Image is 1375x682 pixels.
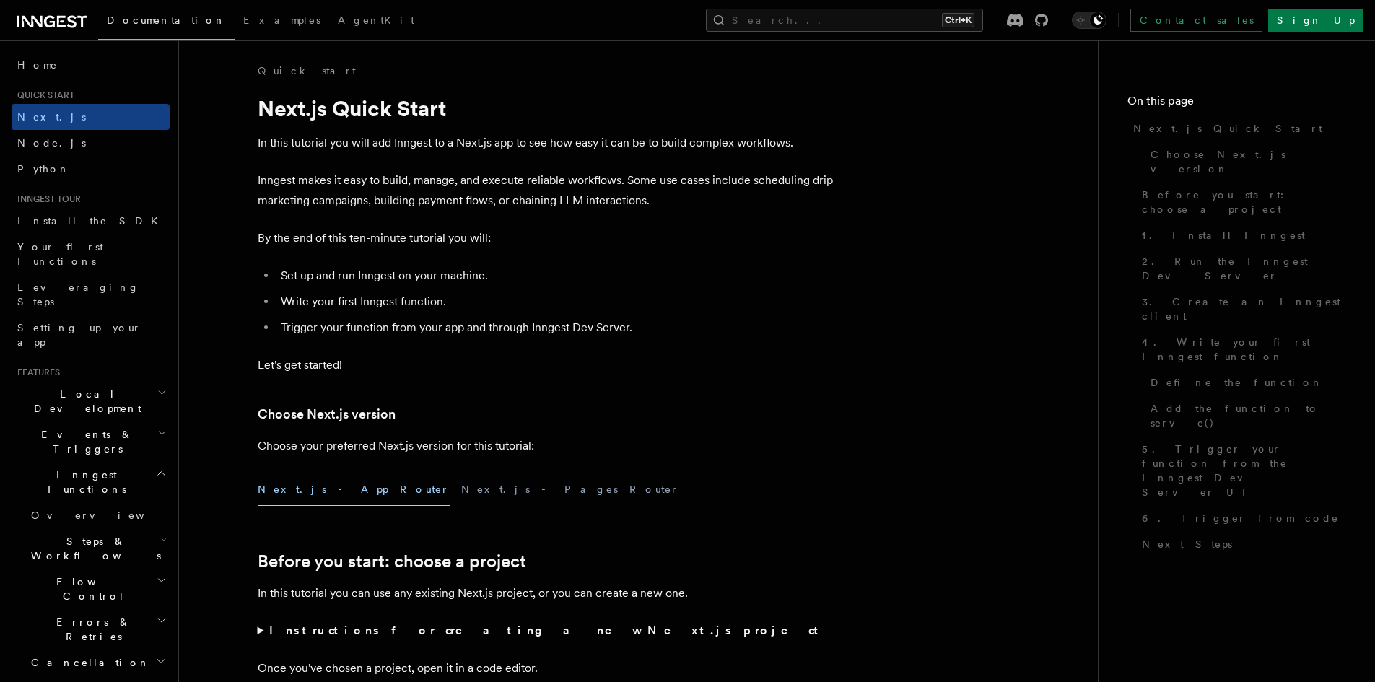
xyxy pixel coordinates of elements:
[1142,254,1346,283] span: 2. Run the Inngest Dev Server
[25,615,157,644] span: Errors & Retries
[1136,436,1346,505] a: 5. Trigger your function from the Inngest Dev Server UI
[329,4,423,39] a: AgentKit
[258,551,526,572] a: Before you start: choose a project
[12,274,170,315] a: Leveraging Steps
[25,609,170,650] button: Errors & Retries
[269,624,824,637] strong: Instructions for creating a new Next.js project
[12,89,74,101] span: Quick start
[1142,294,1346,323] span: 3. Create an Inngest client
[17,215,167,227] span: Install the SDK
[1142,335,1346,364] span: 4. Write your first Inngest function
[1142,228,1305,242] span: 1. Install Inngest
[1151,401,1346,430] span: Add the function to serve()
[1142,537,1232,551] span: Next Steps
[1127,115,1346,141] a: Next.js Quick Start
[107,14,226,26] span: Documentation
[31,510,180,521] span: Overview
[1268,9,1363,32] a: Sign Up
[12,234,170,274] a: Your first Functions
[1136,505,1346,531] a: 6. Trigger from code
[1142,511,1339,525] span: 6. Trigger from code
[235,4,329,39] a: Examples
[1133,121,1322,136] span: Next.js Quick Start
[1136,182,1346,222] a: Before you start: choose a project
[258,436,835,456] p: Choose your preferred Next.js version for this tutorial:
[706,9,983,32] button: Search...Ctrl+K
[1142,188,1346,217] span: Before you start: choose a project
[1127,92,1346,115] h4: On this page
[12,130,170,156] a: Node.js
[338,14,414,26] span: AgentKit
[276,266,835,286] li: Set up and run Inngest on your machine.
[12,315,170,355] a: Setting up your app
[25,569,170,609] button: Flow Control
[258,355,835,375] p: Let's get started!
[12,156,170,182] a: Python
[1136,248,1346,289] a: 2. Run the Inngest Dev Server
[258,621,835,641] summary: Instructions for creating a new Next.js project
[276,318,835,338] li: Trigger your function from your app and through Inngest Dev Server.
[12,208,170,234] a: Install the SDK
[25,574,157,603] span: Flow Control
[258,404,396,424] a: Choose Next.js version
[17,111,86,123] span: Next.js
[12,468,156,497] span: Inngest Functions
[25,528,170,569] button: Steps & Workflows
[258,583,835,603] p: In this tutorial you can use any existing Next.js project, or you can create a new one.
[12,387,157,416] span: Local Development
[276,292,835,312] li: Write your first Inngest function.
[12,381,170,421] button: Local Development
[25,534,161,563] span: Steps & Workflows
[258,228,835,248] p: By the end of this ten-minute tutorial you will:
[12,367,60,378] span: Features
[258,170,835,211] p: Inngest makes it easy to build, manage, and execute reliable workflows. Some use cases include sc...
[12,193,81,205] span: Inngest tour
[12,462,170,502] button: Inngest Functions
[1136,531,1346,557] a: Next Steps
[1142,442,1346,499] span: 5. Trigger your function from the Inngest Dev Server UI
[17,137,86,149] span: Node.js
[12,52,170,78] a: Home
[17,58,58,72] span: Home
[461,473,679,506] button: Next.js - Pages Router
[1145,395,1346,436] a: Add the function to serve()
[1145,141,1346,182] a: Choose Next.js version
[25,655,150,670] span: Cancellation
[17,163,70,175] span: Python
[12,104,170,130] a: Next.js
[243,14,320,26] span: Examples
[98,4,235,40] a: Documentation
[25,650,170,676] button: Cancellation
[1151,147,1346,176] span: Choose Next.js version
[1136,289,1346,329] a: 3. Create an Inngest client
[942,13,974,27] kbd: Ctrl+K
[1072,12,1106,29] button: Toggle dark mode
[25,502,170,528] a: Overview
[12,421,170,462] button: Events & Triggers
[258,95,835,121] h1: Next.js Quick Start
[17,322,141,348] span: Setting up your app
[258,133,835,153] p: In this tutorial you will add Inngest to a Next.js app to see how easy it can be to build complex...
[17,241,103,267] span: Your first Functions
[17,281,139,307] span: Leveraging Steps
[258,473,450,506] button: Next.js - App Router
[1130,9,1262,32] a: Contact sales
[1136,329,1346,370] a: 4. Write your first Inngest function
[258,658,835,678] p: Once you've chosen a project, open it in a code editor.
[1151,375,1323,390] span: Define the function
[12,427,157,456] span: Events & Triggers
[1145,370,1346,395] a: Define the function
[258,64,356,78] a: Quick start
[1136,222,1346,248] a: 1. Install Inngest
